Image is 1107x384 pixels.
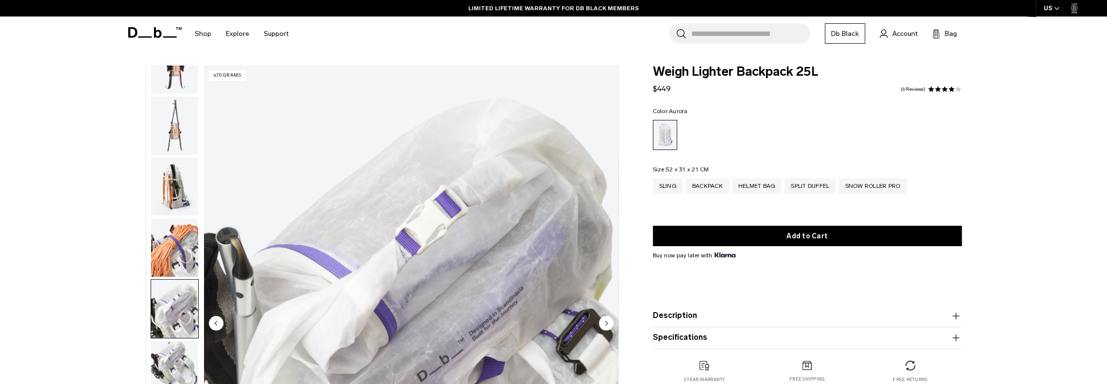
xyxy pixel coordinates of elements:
[468,4,639,13] a: LIMITED LIFETIME WARRANTY FOR DB BLACK MEMBERS
[683,376,725,383] p: 2 year warranty
[209,70,246,81] p: 470 grams
[686,178,729,194] a: Backpack
[880,28,918,39] a: Account
[151,97,198,155] img: Weigh_Lighter_Backpack_25L_9.png
[715,252,735,257] img: {"height" => 20, "alt" => "Klarna"}
[226,17,249,51] a: Explore
[151,279,199,338] button: Weigh_Lighter_Backpack_25L_12.png
[195,17,211,51] a: Shop
[825,23,865,44] a: Db Black
[653,226,962,246] button: Add to Cart
[666,166,709,173] span: 52 x 31 x 21 CM
[669,108,688,115] span: Aurora
[599,316,613,332] button: Next slide
[151,96,199,155] button: Weigh_Lighter_Backpack_25L_9.png
[653,332,962,344] button: Specifications
[653,178,683,194] a: Sling
[789,376,825,383] p: Free shipping
[151,218,198,277] img: Weigh_Lighter_Backpack_25L_11.png
[264,17,289,51] a: Support
[945,29,957,39] span: Bag
[187,17,296,51] nav: Main Navigation
[653,108,688,114] legend: Color:
[893,376,927,383] p: Free returns
[151,157,199,217] button: Weigh_Lighter_Backpack_25L_10.png
[653,251,735,260] span: Buy now pay later with
[653,66,962,78] span: Weigh Lighter Backpack 25L
[151,218,199,277] button: Weigh_Lighter_Backpack_25L_11.png
[653,120,677,150] a: Aurora
[653,310,962,322] button: Description
[653,167,709,172] legend: Size:
[653,84,671,93] span: $449
[784,178,835,194] a: Split Duffel
[932,28,957,39] button: Bag
[151,280,198,338] img: Weigh_Lighter_Backpack_25L_12.png
[732,178,782,194] a: Helmet Bag
[892,29,918,39] span: Account
[151,158,198,216] img: Weigh_Lighter_Backpack_25L_10.png
[901,87,925,92] a: 6 reviews
[838,178,906,194] a: Snow Roller Pro
[209,316,223,332] button: Previous slide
